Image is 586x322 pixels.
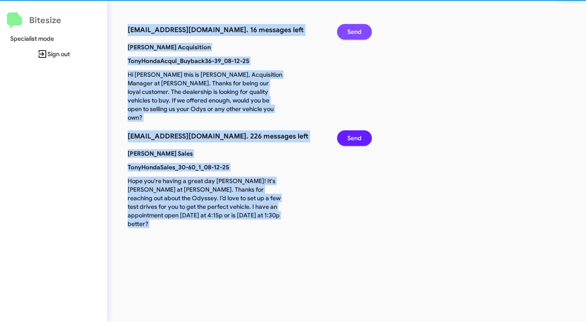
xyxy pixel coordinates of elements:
button: Send [337,24,372,39]
span: Sign out [7,46,100,62]
a: Bitesize [7,12,61,29]
p: Hope you're having a great day [PERSON_NAME]! It's [PERSON_NAME] at [PERSON_NAME]. Thanks for rea... [121,177,289,228]
p: Hi [PERSON_NAME] this is [PERSON_NAME], Acquisition Manager at [PERSON_NAME]. Thanks for being ou... [121,70,289,122]
b: TonyHondaAcqui_Buyback36-39_08-12-25 [128,57,249,65]
h3: [EMAIL_ADDRESS][DOMAIN_NAME]. 16 messages left [128,24,324,36]
b: TonyHondaSales_30-60_1_08-12-25 [128,163,229,171]
b: [PERSON_NAME] Sales [128,150,193,157]
span: Send [347,130,362,146]
b: [PERSON_NAME] Acquisition [128,43,211,51]
span: Send [347,24,362,39]
h3: [EMAIL_ADDRESS][DOMAIN_NAME]. 226 messages left [128,130,324,142]
button: Send [337,130,372,146]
